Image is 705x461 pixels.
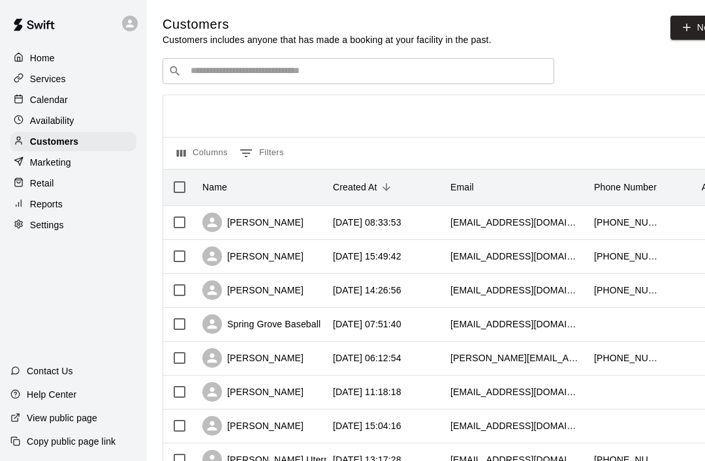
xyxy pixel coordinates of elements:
div: +17174348148 [594,351,659,364]
p: Settings [30,218,64,231]
button: Sort [377,178,396,196]
div: Created At [326,169,444,205]
div: Email [450,169,474,205]
a: Reports [10,194,136,214]
div: Search customers by name or email [163,58,554,84]
div: +17176824474 [594,250,659,263]
button: Show filters [236,143,287,164]
a: Customers [10,132,136,151]
p: Availability [30,114,74,127]
div: Created At [333,169,377,205]
a: Home [10,48,136,68]
p: Customers [30,135,78,148]
div: kkauffmann42@gmail.com [450,385,581,398]
div: [PERSON_NAME] [202,416,304,436]
div: Name [196,169,326,205]
p: Contact Us [27,364,73,378]
button: Select columns [174,143,231,164]
p: Copy public page link [27,435,116,448]
div: cndthatcher@yahoo.com [450,250,581,263]
div: +17175153575 [594,284,659,297]
p: Calendar [30,93,68,106]
a: Settings [10,215,136,235]
div: [PERSON_NAME] [202,246,304,266]
p: View public page [27,411,97,424]
div: [PERSON_NAME] [202,280,304,300]
div: Name [202,169,227,205]
p: Reports [30,198,63,211]
a: Availability [10,111,136,130]
a: Calendar [10,90,136,110]
a: Retail [10,173,136,193]
div: Phone Number [587,169,666,205]
p: Customers includes anyone that has made a booking at your facility in the past. [163,33,492,46]
div: 2025-07-31 15:04:16 [333,419,401,432]
div: Phone Number [594,169,657,205]
div: 2025-08-08 07:51:40 [333,318,401,331]
div: 2025-08-13 15:49:42 [333,250,401,263]
p: Retail [30,177,54,190]
div: [PERSON_NAME] [202,213,304,232]
div: [PERSON_NAME] [202,348,304,368]
div: liciamolz07@gmail.com [450,216,581,229]
div: president@springgrovebaseball.com [450,318,581,331]
p: Marketing [30,156,71,169]
div: 2025-08-10 14:26:56 [333,284,401,297]
h5: Customers [163,16,492,33]
div: 2025-08-06 06:12:54 [333,351,401,364]
div: christopher.tawney@kloeckner.com [450,351,581,364]
a: Services [10,69,136,89]
div: Email [444,169,587,205]
a: Marketing [10,153,136,172]
div: 2025-08-17 08:33:53 [333,216,401,229]
p: Home [30,52,55,65]
p: Services [30,72,66,85]
div: [PERSON_NAME] [202,382,304,402]
div: +14107908185 [594,216,659,229]
div: jwmcmahon4@gmail.com [450,284,581,297]
p: Help Center [27,388,76,401]
div: jessestank@gmail.com [450,419,581,432]
div: 2025-08-05 11:18:18 [333,385,401,398]
div: Spring Grove Baseball [202,314,321,334]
